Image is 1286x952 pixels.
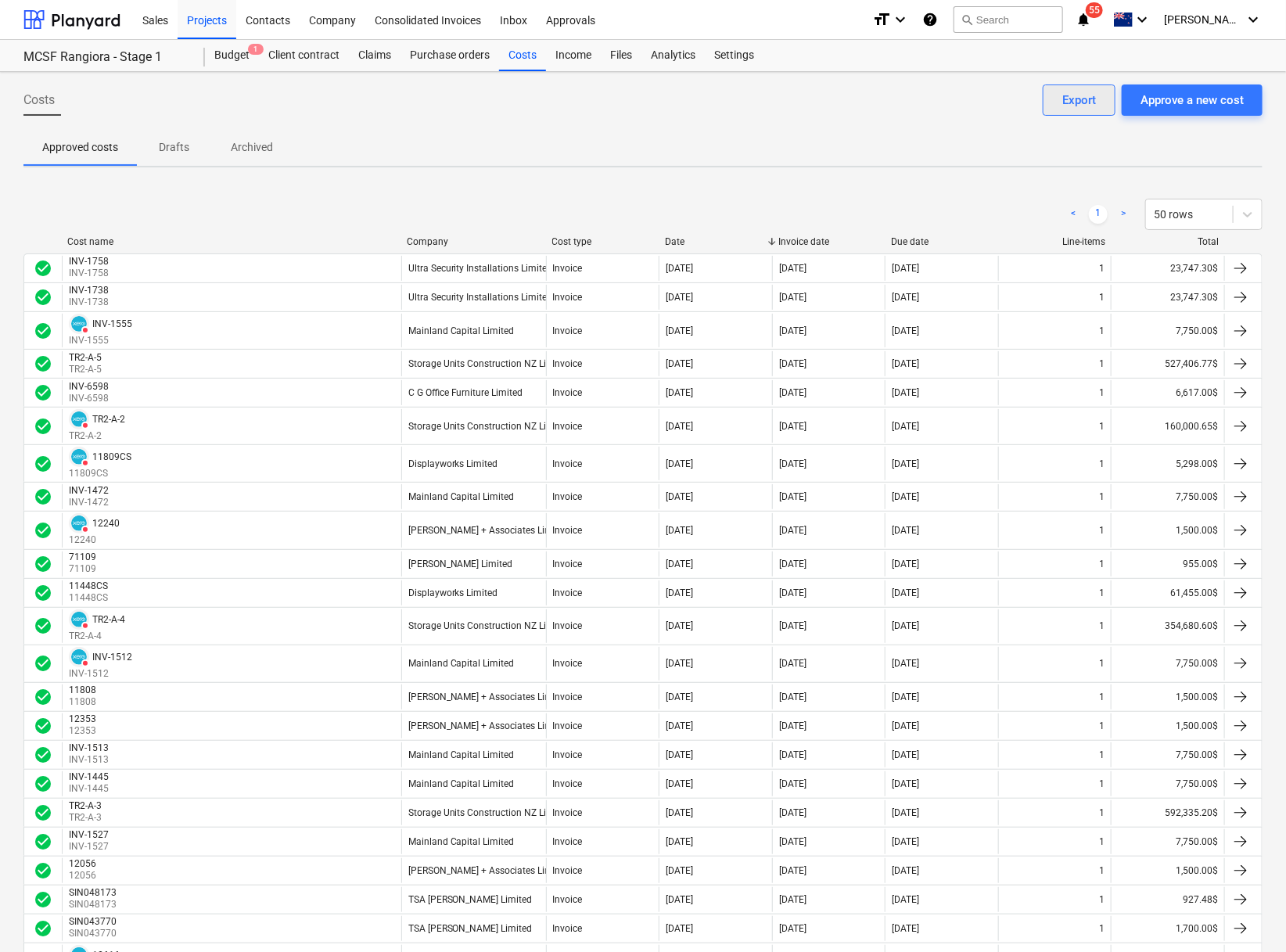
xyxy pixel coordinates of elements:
div: 11809CS [92,451,131,462]
div: 23,747.30$ [1111,285,1224,310]
div: Ultra Security Installations Limited [408,263,553,274]
i: format_size [872,10,891,29]
p: TR2-A-2 [69,429,125,443]
div: [DATE] [779,491,806,502]
span: check_circle [34,417,52,436]
div: Displayworks Limited [408,458,498,469]
a: Purchase orders [401,40,499,71]
div: Invoice [553,458,583,469]
span: check_circle [34,688,52,706]
div: Invoice [553,865,583,876]
div: 1 [1099,836,1105,847]
div: 7,750.00$ [1111,829,1224,854]
a: Next page [1114,205,1133,224]
div: Invoice [553,620,583,631]
div: 527,406.77$ [1111,351,1224,376]
span: Costs [23,91,55,110]
a: Analytics [641,40,705,71]
div: [DATE] [779,865,806,876]
p: 12056 [69,869,99,882]
div: [DATE] [892,865,919,876]
img: xero.svg [71,316,87,332]
div: Date [665,236,766,247]
div: 7,750.00$ [1111,771,1224,796]
div: [DATE] [779,325,806,336]
div: INV-1472 [69,485,109,496]
div: [DATE] [779,587,806,598]
div: [DATE] [892,458,919,469]
a: Previous page [1064,205,1083,224]
div: Mainland Capital Limited [408,325,515,336]
div: Cost type [552,236,653,247]
div: [DATE] [892,525,919,536]
div: Invoice [553,525,583,536]
p: 11448CS [69,591,111,605]
button: Export [1043,84,1115,116]
div: Mainland Capital Limited [408,778,515,789]
div: [DATE] [666,387,693,398]
div: [DATE] [666,263,693,274]
div: [DATE] [666,865,693,876]
div: [DATE] [666,491,693,502]
div: Invoice [553,836,583,847]
div: Export [1062,90,1096,110]
div: [DATE] [779,387,806,398]
p: Archived [231,139,273,156]
iframe: Chat Widget [1208,877,1286,952]
div: [DATE] [666,720,693,731]
div: [DATE] [666,559,693,569]
div: [DATE] [892,292,919,303]
div: [DATE] [666,421,693,432]
div: Invoice was approved [34,555,52,573]
div: [DATE] [892,720,919,731]
div: 11808 [69,684,96,695]
img: xero.svg [71,411,87,427]
i: keyboard_arrow_down [891,10,910,29]
div: Costs [499,40,546,71]
div: Invoice [553,807,583,818]
a: Claims [349,40,401,71]
div: Invoice was approved [34,803,52,822]
div: Invoice [553,894,583,905]
div: Invoice was approved [34,322,52,340]
div: 1 [1099,692,1105,702]
div: INV-1445 [69,771,109,782]
div: Ultra Security Installations Limited [408,292,553,303]
div: Invoice was approved [34,383,52,402]
div: Invoice was approved [34,521,52,540]
div: TR2-A-5 [69,352,102,363]
a: Settings [705,40,763,71]
div: Displayworks Limited [408,587,498,598]
a: Client contract [259,40,349,71]
span: check_circle [34,832,52,851]
div: 6,617.00$ [1111,380,1224,405]
div: Budget [205,40,259,71]
p: 71109 [69,562,99,576]
div: [DATE] [779,807,806,818]
div: Invoice [553,778,583,789]
p: Approved costs [42,139,118,156]
div: 1,700.00$ [1111,916,1224,941]
p: 11809CS [69,467,131,480]
div: Invoice [553,263,583,274]
div: [DATE] [892,263,919,274]
div: 1 [1099,358,1105,369]
div: [DATE] [779,720,806,731]
p: INV-1555 [69,334,132,347]
div: [DATE] [779,358,806,369]
p: 12353 [69,724,99,738]
div: [DATE] [892,620,919,631]
div: [DATE] [666,807,693,818]
div: [DATE] [666,525,693,536]
div: [DATE] [892,692,919,702]
div: Invoice [553,559,583,569]
div: Invoice [553,587,583,598]
span: check_circle [34,322,52,340]
div: Invoice has been synced with Xero and its status is currently DELETED [69,447,89,467]
div: INV-1512 [92,652,132,663]
div: [DATE] [666,358,693,369]
div: Mainland Capital Limited [408,836,515,847]
p: INV-1513 [69,753,112,767]
img: xero.svg [71,649,87,665]
div: Invoice [553,292,583,303]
